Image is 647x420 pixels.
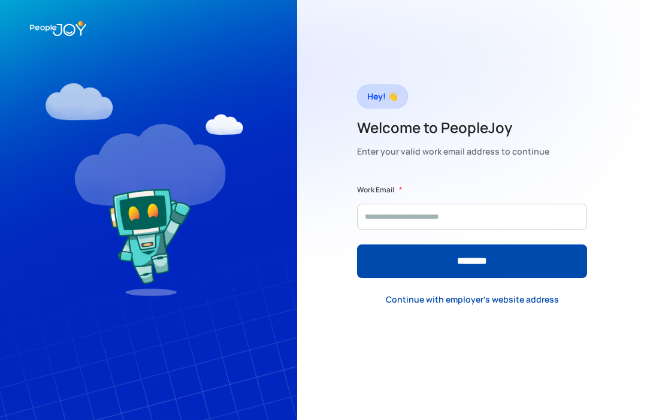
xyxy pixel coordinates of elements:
a: Continue with employer's website address [376,287,569,312]
div: Hey! 👋 [367,88,398,105]
h2: Welcome to PeopleJoy [357,118,549,137]
div: Continue with employer's website address [386,294,559,306]
form: Form [357,184,587,278]
label: Work Email [357,184,394,196]
div: Enter your valid work email address to continue [357,143,549,160]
